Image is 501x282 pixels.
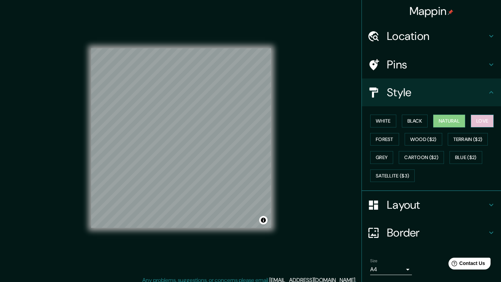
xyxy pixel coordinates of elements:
h4: Layout [387,198,487,212]
h4: Border [387,226,487,240]
iframe: Help widget launcher [439,255,493,274]
button: Love [471,115,494,127]
button: Satellite ($3) [370,169,415,182]
canvas: Map [91,48,271,228]
h4: Pins [387,58,487,72]
h4: Style [387,85,487,99]
button: Toggle attribution [259,216,268,224]
button: Terrain ($2) [448,133,488,146]
button: Blue ($2) [450,151,482,164]
button: Natural [433,115,465,127]
h4: Location [387,29,487,43]
button: White [370,115,396,127]
div: Location [362,22,501,50]
div: Layout [362,191,501,219]
div: Pins [362,51,501,78]
button: Grey [370,151,393,164]
h4: Mappin [409,4,454,18]
label: Size [370,258,377,264]
div: Border [362,219,501,247]
button: Wood ($2) [405,133,442,146]
img: pin-icon.png [448,9,453,15]
button: Forest [370,133,399,146]
button: Cartoon ($2) [399,151,444,164]
button: Black [402,115,428,127]
div: A4 [370,264,412,275]
div: Style [362,78,501,106]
